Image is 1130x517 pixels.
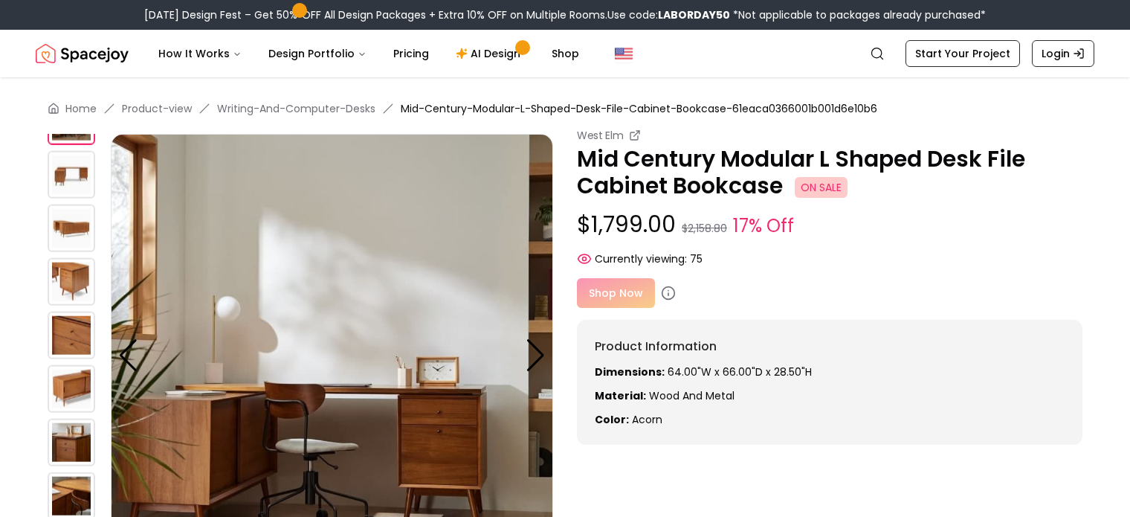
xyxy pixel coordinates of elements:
span: Currently viewing: [595,251,687,266]
a: Start Your Project [905,40,1020,67]
img: https://storage.googleapis.com/spacejoy-main/assets/61eaca0366001b001d6e10b6/product_6_28c4ehcl93nn [48,365,95,413]
h6: Product Information [595,338,1065,356]
a: Writing-And-Computer-Desks [217,101,375,116]
img: https://storage.googleapis.com/spacejoy-main/assets/61eaca0366001b001d6e10b6/product_1_9c7m093dgpjk [48,97,95,145]
strong: Material: [595,388,646,403]
span: Wood and Metal [649,388,734,403]
small: $2,158.80 [682,221,727,236]
a: Shop [540,39,591,68]
img: https://storage.googleapis.com/spacejoy-main/assets/61eaca0366001b001d6e10b6/product_7_imha3f7j5o5 [48,419,95,466]
p: Mid Century Modular L Shaped Desk File Cabinet Bookcase [577,146,1082,199]
strong: Dimensions: [595,365,665,379]
span: ON SALE [795,177,847,198]
span: acorn [632,412,662,427]
img: https://storage.googleapis.com/spacejoy-main/assets/61eaca0366001b001d6e10b6/product_5_g4bo3fi4j1hj [48,312,95,359]
button: Design Portfolio [256,39,378,68]
span: *Not applicable to packages already purchased* [730,7,986,22]
p: 64.00"W x 66.00"D x 28.50"H [595,365,1065,379]
img: Spacejoy Logo [36,39,129,68]
span: Use code: [607,7,730,22]
strong: Color: [595,412,629,427]
a: AI Design [444,39,537,68]
span: 75 [690,251,703,266]
a: Pricing [381,39,441,68]
a: Home [65,101,97,116]
a: Login [1032,40,1094,67]
nav: Main [146,39,591,68]
img: https://storage.googleapis.com/spacejoy-main/assets/61eaca0366001b001d6e10b6/product_4_9lbeon4nkba5 [48,258,95,306]
small: West Elm [577,128,623,143]
img: United States [615,45,633,62]
a: Product-view [122,101,192,116]
small: 17% Off [733,213,794,240]
a: Spacejoy [36,39,129,68]
b: LABORDAY50 [658,7,730,22]
img: https://storage.googleapis.com/spacejoy-main/assets/61eaca0366001b001d6e10b6/product_3_3k2l0cpomdo [48,205,95,252]
span: Mid-Century-Modular-L-Shaped-Desk-File-Cabinet-Bookcase-61eaca0366001b001d6e10b6 [401,101,877,116]
nav: Global [36,30,1094,77]
nav: breadcrumb [48,101,1082,116]
img: https://storage.googleapis.com/spacejoy-main/assets/61eaca0366001b001d6e10b6/product_2_40k6nogdbe6l [48,151,95,199]
button: How It Works [146,39,254,68]
p: $1,799.00 [577,211,1082,240]
div: [DATE] Design Fest – Get 50% OFF All Design Packages + Extra 10% OFF on Multiple Rooms. [144,7,986,22]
